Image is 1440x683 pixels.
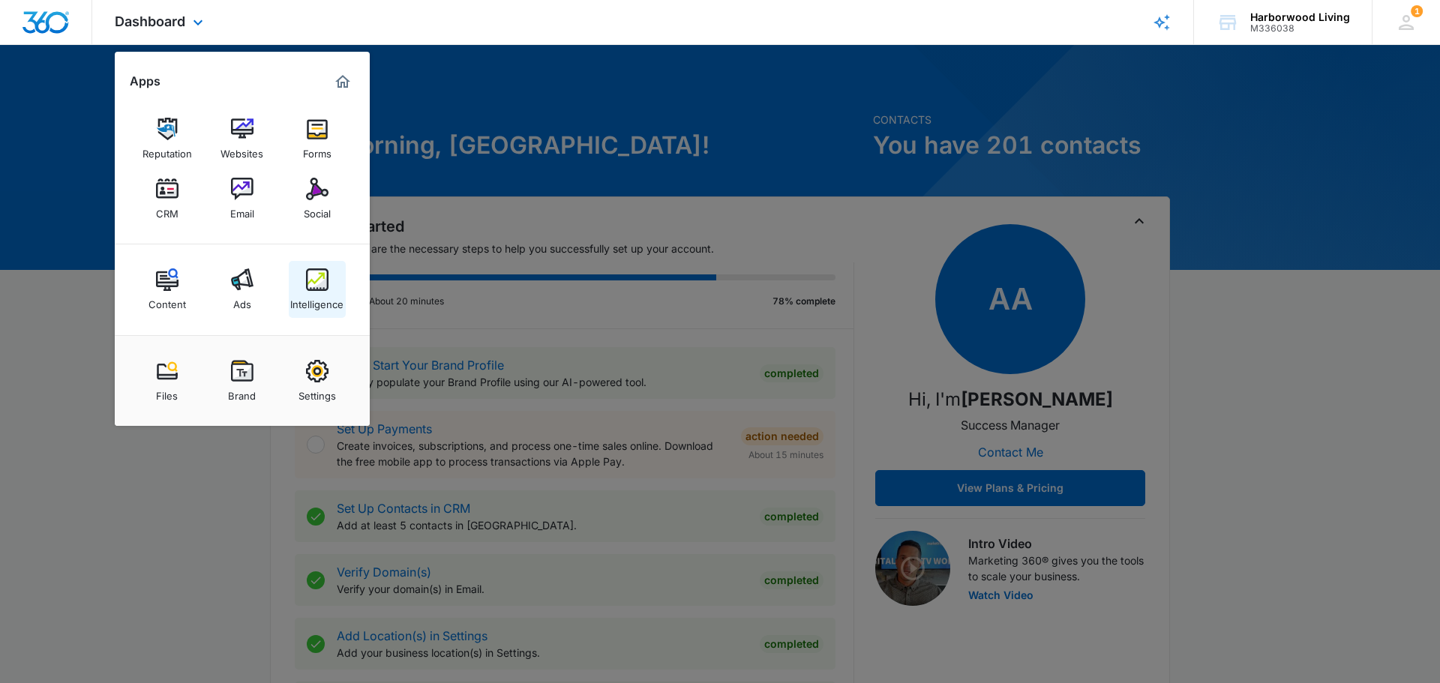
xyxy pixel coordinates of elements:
[289,170,346,227] a: Social
[298,382,336,402] div: Settings
[289,352,346,409] a: Settings
[139,261,196,318] a: Content
[304,200,331,220] div: Social
[142,140,192,160] div: Reputation
[115,13,185,29] span: Dashboard
[289,261,346,318] a: Intelligence
[233,291,251,310] div: Ads
[214,261,271,318] a: Ads
[1250,23,1350,34] div: account id
[303,140,331,160] div: Forms
[130,74,160,88] h2: Apps
[289,110,346,167] a: Forms
[331,70,355,94] a: Marketing 360® Dashboard
[139,352,196,409] a: Files
[139,110,196,167] a: Reputation
[1250,11,1350,23] div: account name
[214,110,271,167] a: Websites
[148,291,186,310] div: Content
[230,200,254,220] div: Email
[290,291,343,310] div: Intelligence
[228,382,256,402] div: Brand
[156,200,178,220] div: CRM
[214,170,271,227] a: Email
[156,382,178,402] div: Files
[1411,5,1423,17] span: 1
[1411,5,1423,17] div: notifications count
[139,170,196,227] a: CRM
[220,140,263,160] div: Websites
[214,352,271,409] a: Brand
